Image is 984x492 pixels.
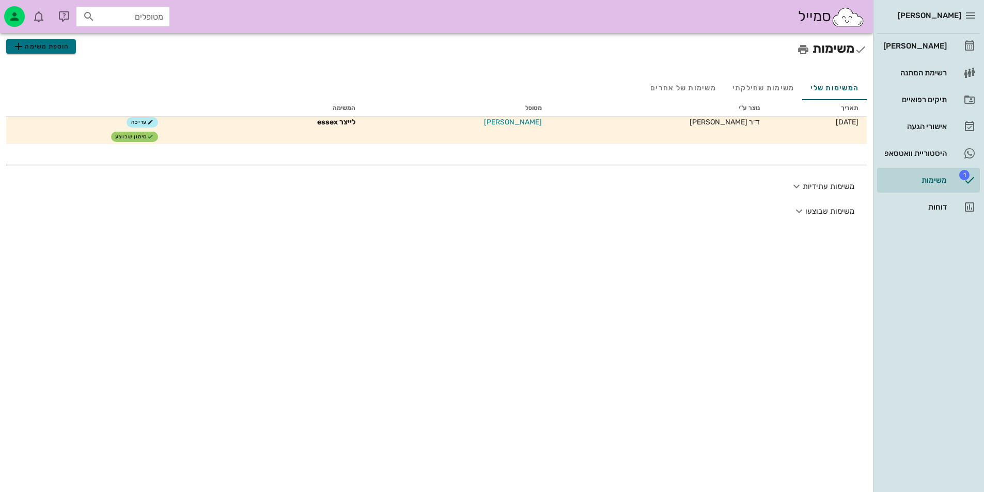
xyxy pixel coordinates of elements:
[881,176,947,184] div: משימות
[724,75,803,100] div: משימות שחילקתי
[558,117,760,128] div: ד״ר [PERSON_NAME]
[111,132,158,142] button: סימון שבוצע
[881,42,947,50] div: [PERSON_NAME]
[898,11,961,20] span: [PERSON_NAME]
[6,39,867,59] h2: משימות
[131,119,153,125] span: עריכה
[642,75,724,100] div: משימות של אחרים
[798,6,865,28] div: סמייל
[877,195,980,219] a: דוחות
[877,60,980,85] a: רשימת המתנה
[881,69,947,77] div: רשימת המתנה
[739,104,760,112] span: נוצר ע"י
[802,75,867,100] div: המשימות שלי
[881,203,947,211] div: דוחות
[877,34,980,58] a: [PERSON_NAME]
[6,199,867,224] button: משימות שבוצעו
[881,149,947,157] div: היסטוריית וואטסאפ
[836,118,858,126] span: [DATE]
[115,134,153,140] span: סימון שבוצע
[364,100,551,117] th: מטופל
[877,141,980,166] a: היסטוריית וואטסאפ
[881,96,947,104] div: תיקים רפואיים
[333,104,355,112] span: המשימה
[12,40,69,53] span: הוספת משימה
[6,174,867,199] button: משימות עתידיות
[881,122,947,131] div: אישורי הגעה
[877,87,980,112] a: תיקים רפואיים
[127,117,158,128] button: עריכה
[525,104,542,112] span: מטופל
[877,114,980,139] a: אישורי הגעה
[831,7,865,27] img: SmileCloud logo
[166,100,364,117] th: המשימה
[30,8,37,14] span: תג
[6,39,76,54] button: הוספת משימה
[877,168,980,193] a: תגמשימות
[550,100,768,117] th: נוצר ע"י
[175,117,355,128] div: לייצר essex
[768,100,867,117] th: תאריך
[959,170,970,180] span: תג
[484,117,542,128] span: [PERSON_NAME]
[841,104,858,112] span: תאריך
[484,118,542,126] a: [PERSON_NAME]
